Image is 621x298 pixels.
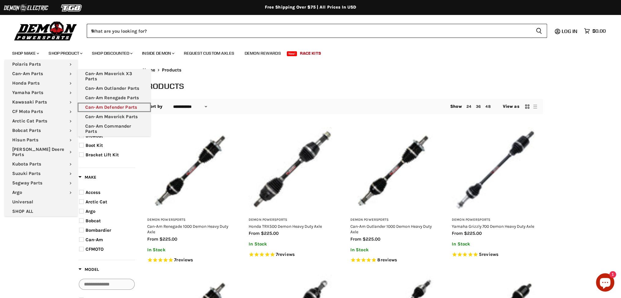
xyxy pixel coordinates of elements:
img: Yamaha Grizzly 700 Demon Heavy Duty Axle [452,127,538,213]
span: Log in [562,28,577,34]
span: from [147,236,158,242]
a: Shop Discounted [87,47,136,60]
span: 8 reviews [377,257,397,263]
a: Bobcat Parts [5,126,78,135]
a: Inside Demon [137,47,178,60]
span: View as [503,104,519,109]
p: In Stock [452,242,538,247]
a: Can-Am Maverick X3 Parts [78,69,151,84]
a: Can-Am Renegade 1000 Demon Heavy Duty Axle [147,224,228,234]
p: In Stock [249,242,335,247]
a: Home [143,67,155,73]
button: grid view [524,104,530,110]
button: Search [531,24,547,38]
span: Can-Am [86,237,103,242]
button: Filter by Make [79,174,96,182]
span: Access [86,190,100,195]
label: Sort by [147,104,163,109]
a: Arctic Cat Parts [5,116,78,126]
a: Yamaha Parts [5,88,78,97]
span: $0.00 [592,28,606,34]
span: $225.00 [261,231,279,236]
a: Suzuki Parts [5,169,78,178]
p: In Stock [350,247,437,253]
nav: Breadcrumbs [143,67,543,73]
img: Honda TRX500 Demon Heavy Duty Axle [249,127,335,213]
a: Hisun Parts [5,135,78,145]
input: Search Options [79,279,135,290]
a: $0.00 [581,27,609,35]
a: Shop Make [8,47,43,60]
a: Can-Am Parts [5,69,78,78]
span: CFMOTO [86,246,104,252]
h3: Demon Powersports [249,218,335,222]
span: 5 reviews [479,252,499,257]
span: Rated 4.7 out of 5 stars 7 reviews [147,257,234,263]
a: Shop Product [44,47,86,60]
span: $225.00 [464,231,482,236]
span: reviews [482,252,499,257]
a: Honda TRX500 Demon Heavy Duty Axle [249,224,322,229]
span: from [249,231,260,236]
a: CF Moto Parts [5,107,78,116]
a: Honda Parts [5,78,78,88]
h3: Demon Powersports [147,218,234,222]
button: list view [532,104,538,110]
img: Demon Electric Logo 2 [3,2,49,14]
img: TGB Logo 2 [49,2,95,14]
span: reviews [176,257,193,263]
inbox-online-store-chat: Shopify online store chat [594,273,616,293]
span: Bracket Lift Kit [86,152,119,158]
a: Can-Am Defender Parts [78,103,151,112]
span: Products [162,67,181,73]
a: Race Kits [295,47,326,60]
p: In Stock [147,247,234,253]
img: Demon Powersports [12,20,79,42]
h3: Demon Powersports [350,218,437,222]
a: 36 [476,104,481,109]
a: Demon Rewards [240,47,286,60]
button: Filter by Model [79,267,99,274]
span: Arctic Cat [86,199,107,205]
a: SHOP ALL [5,207,78,216]
a: Request Custom Axles [179,47,239,60]
h3: Demon Powersports [452,218,538,222]
span: 7 reviews [276,252,295,257]
span: 7 reviews [174,257,193,263]
span: from [452,231,463,236]
ul: Main menu [5,60,78,216]
a: [PERSON_NAME] Deere Parts [5,145,78,159]
form: Product [87,24,547,38]
input: When autocomplete results are available use up and down arrows to review and enter to select [87,24,531,38]
a: Can-Am Commander Parts [78,122,151,136]
a: Can-Am Maverick Parts [78,112,151,122]
span: Bobcat [86,218,101,223]
a: Universal [5,197,78,207]
span: Rated 4.6 out of 5 stars 5 reviews [452,252,538,258]
span: $225.00 [159,236,177,242]
ul: Main menu [78,69,151,136]
span: reviews [380,257,397,263]
a: Kubota Parts [5,159,78,169]
nav: Collection utilities [143,99,543,114]
a: Segway Parts [5,178,78,188]
a: Can-Am Outlander 1000 Demon Heavy Duty Axle [350,224,432,234]
div: Free Shipping Over $75 | All Prices In USD [66,5,555,10]
img: Can-Am Renegade 1000 Demon Heavy Duty Axle [147,127,234,213]
span: Rated 5.0 out of 5 stars 7 reviews [249,252,335,258]
span: $225.00 [363,236,380,242]
a: Polaris Parts [5,60,78,69]
a: Can-Am Renegade Parts [78,93,151,103]
a: Log in [559,28,581,34]
a: 24 [466,104,471,109]
h1: Products [143,81,543,91]
span: Show [450,104,462,109]
span: Make [79,175,96,180]
span: Bombardier [86,227,111,233]
span: Model [79,267,99,272]
a: Can-Am Outlander 1000 Demon Heavy Duty Axle [350,127,437,213]
span: reviews [278,252,295,257]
